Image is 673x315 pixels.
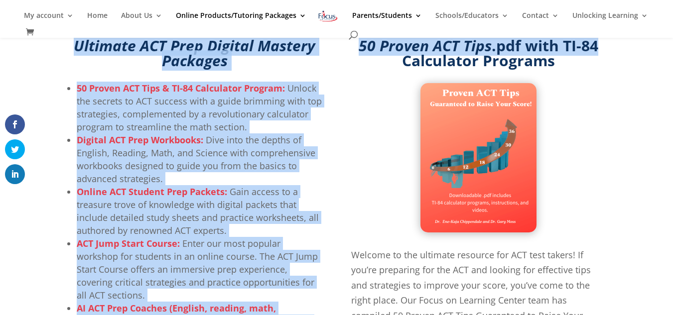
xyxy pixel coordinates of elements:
[77,134,203,146] strong: Digital ACT Prep Workbooks:
[572,12,648,29] a: Unlocking Learning
[359,35,492,56] em: 50 Proven ACT Tips
[87,12,108,29] a: Home
[77,237,322,302] li: Enter our most popular workshop for students in an online course. The ACT Jump Start Course offer...
[420,83,537,232] img: Screen Shot 2021-08-30 at 5.04.54 PM
[24,12,74,29] a: My account
[77,82,285,94] strong: 50 Proven ACT Tips & TI-84 Calculator Program:
[317,9,338,23] img: Focus on Learning
[121,12,162,29] a: About Us
[359,35,598,71] strong: .pdf with TI-84 Calculator Programs
[435,12,509,29] a: Schools/Educators
[77,186,227,198] strong: Online ACT Student Prep Packets:
[74,35,315,71] a: Ultimate ACT Prep Digital Mastery Packages
[77,185,322,237] li: Gain access to a treasure trove of knowledge with digital packets that include detailed study she...
[77,237,180,249] strong: ACT Jump Start Course:
[522,12,559,29] a: Contact
[77,82,322,133] li: Unlock the secrets to ACT success with a guide brimming with top strategies, complemented by a re...
[77,133,322,185] li: Dive into the depths of English, Reading, Math, and Science with comprehensive workbooks designed...
[352,12,422,29] a: Parents/Students
[176,12,306,29] a: Online Products/Tutoring Packages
